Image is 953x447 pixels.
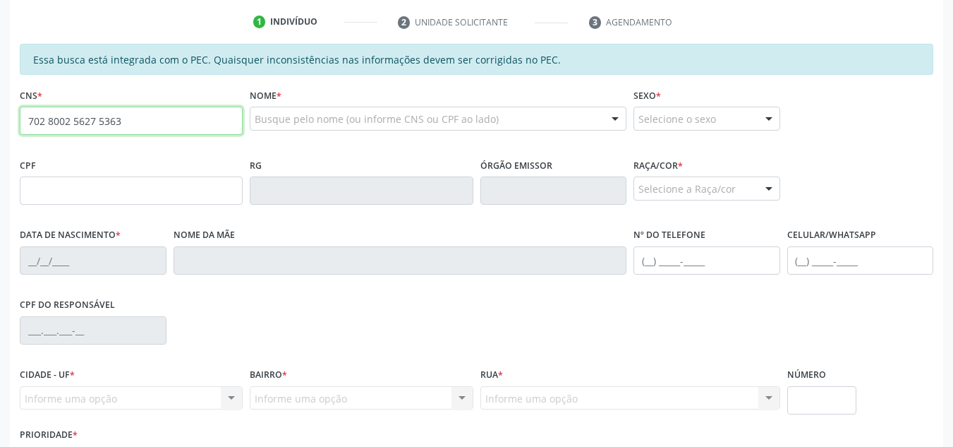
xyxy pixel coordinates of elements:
[250,364,287,386] label: Bairro
[20,364,75,386] label: Cidade - UF
[20,225,121,246] label: Data de nascimento
[174,225,235,246] label: Nome da mãe
[787,364,826,386] label: Número
[638,181,736,196] span: Selecione a Raça/cor
[20,246,166,275] input: __/__/____
[250,85,281,107] label: Nome
[20,85,42,107] label: CNS
[787,225,876,246] label: Celular/WhatsApp
[480,364,503,386] label: Rua
[20,294,115,316] label: CPF do responsável
[20,44,933,75] div: Essa busca está integrada com o PEC. Quaisquer inconsistências nas informações devem ser corrigid...
[250,155,262,177] label: RG
[480,155,552,177] label: Órgão emissor
[633,155,683,177] label: Raça/cor
[633,85,661,107] label: Sexo
[633,225,705,246] label: Nº do Telefone
[253,16,266,28] div: 1
[20,155,36,177] label: CPF
[638,112,716,126] span: Selecione o sexo
[20,316,166,345] input: ___.___.___-__
[270,16,317,28] div: Indivíduo
[255,112,499,126] span: Busque pelo nome (ou informe CNS ou CPF ao lado)
[633,246,780,275] input: (__) _____-_____
[787,246,934,275] input: (__) _____-_____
